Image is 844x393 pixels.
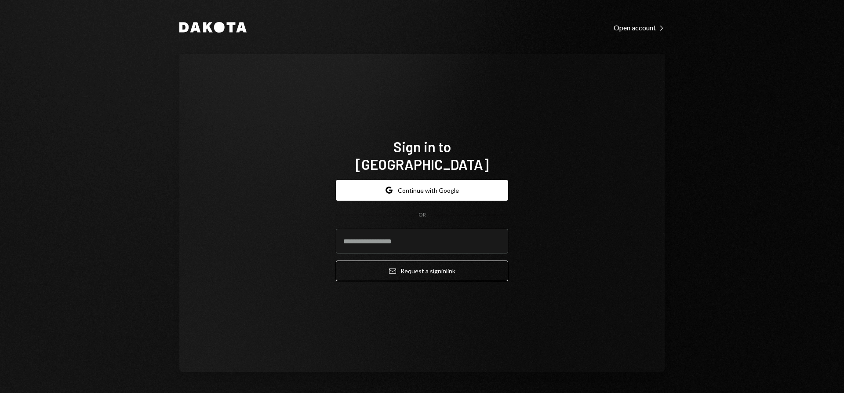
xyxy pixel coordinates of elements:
[336,180,508,201] button: Continue with Google
[336,138,508,173] h1: Sign in to [GEOGRAPHIC_DATA]
[614,23,665,32] div: Open account
[418,211,426,219] div: OR
[336,261,508,281] button: Request a signinlink
[614,22,665,32] a: Open account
